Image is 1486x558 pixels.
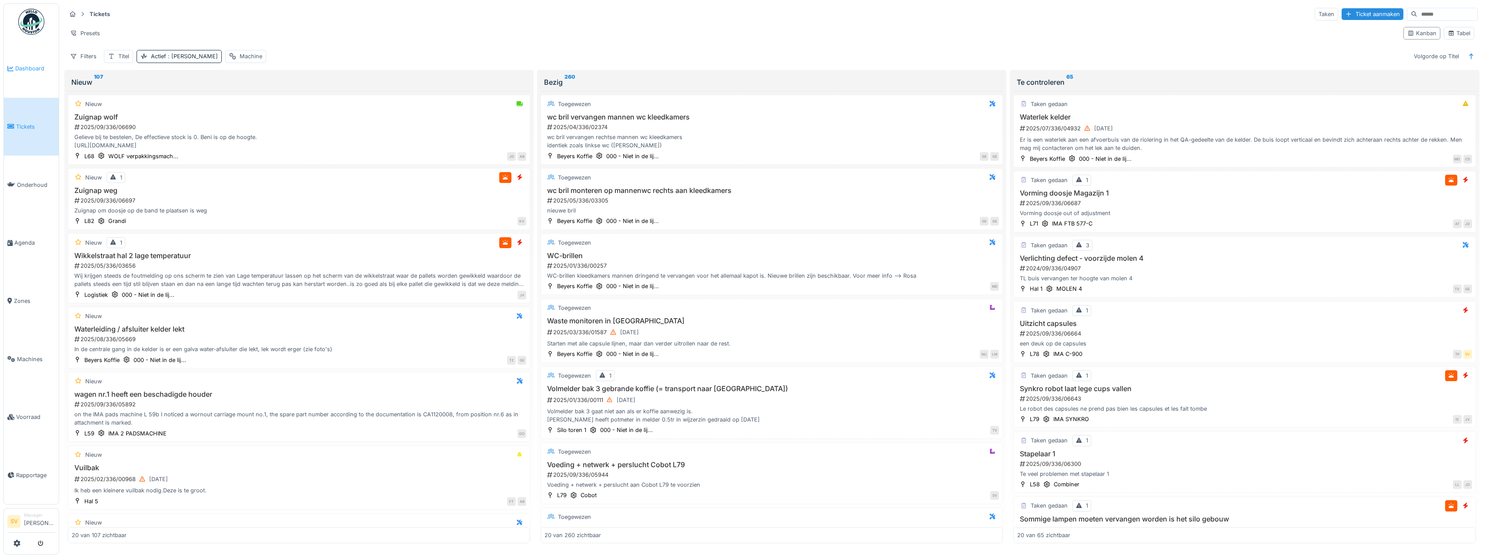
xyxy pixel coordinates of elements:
[4,40,59,98] a: Dashboard
[17,181,55,189] span: Onderhoud
[4,156,59,214] a: Onderhoud
[1315,8,1338,20] div: Taken
[1017,136,1472,152] div: Er is een waterlek aan een afvoerbuis van de riolering in het QA-gedeelte van de kelder. De buis ...
[118,52,129,60] div: Titel
[72,325,526,333] h3: Waterleiding / afsluiter kelder lekt
[66,50,100,63] div: Filters
[606,350,659,358] div: 000 - Niet in de lij...
[72,390,526,399] h3: wagen nr.1 heeft een beschadigde houder
[1017,405,1472,413] div: Le robot des capsules ne prend pas bien les capsules et les fait tombe
[546,327,999,338] div: 2025/03/336/01587
[14,239,55,247] span: Agenda
[518,217,526,226] div: KV
[557,152,592,160] div: Beyers Koffie
[1086,436,1088,445] div: 1
[544,272,999,280] div: WC-brillen kleedkamers mannen dringend te vervangen voor het allemaal kapot is. Nieuwe brillen zi...
[24,512,55,531] li: [PERSON_NAME]
[72,410,526,427] div: on the IMA pads machine L 59b I noticed a wornout carriage mount no.1, the spare part number acco...
[1054,480,1079,488] div: Combiner
[557,217,592,225] div: Beyers Koffie
[18,9,44,35] img: Badge_color-CXgf-gQk.svg
[557,491,567,499] div: L79
[544,339,999,348] div: Starten met alle capsule lijnen, maar dan verder uitrollen naar de rest.
[73,262,526,270] div: 2025/05/336/03656
[134,356,186,364] div: 000 - Niet in de lij...
[73,474,526,485] div: 2025/02/336/00968
[581,491,597,499] div: Cobot
[1031,176,1068,184] div: Taken gedaan
[4,330,59,388] a: Machines
[73,123,526,131] div: 2025/09/336/06690
[1453,350,1462,359] div: TP
[1017,209,1472,217] div: Vorming doosje out of adjustment
[980,350,988,359] div: MJ
[1056,285,1082,293] div: MOLEN 4
[1030,219,1038,228] div: L71
[1094,124,1113,133] div: [DATE]
[72,113,526,121] h3: Zuignap wolf
[16,123,55,131] span: Tickets
[546,196,999,205] div: 2025/05/336/03305
[507,152,516,161] div: JD
[151,52,218,60] div: Actief
[558,304,591,312] div: Toegewezen
[17,355,55,363] span: Machines
[518,152,526,161] div: AB
[518,497,526,506] div: AB
[1031,306,1068,315] div: Taken gedaan
[544,252,999,260] h3: WC-brillen
[544,133,999,149] div: wc bril vervangen rechtse mannen wc kleedkamers identiek zoals linkse wc ([PERSON_NAME])
[990,152,999,161] div: GE
[1463,480,1472,489] div: JD
[1030,155,1065,163] div: Beyers Koffie
[606,217,659,225] div: 000 - Niet in de lij...
[600,426,653,434] div: 000 - Niet in de lij...
[1453,415,1462,424] div: IS
[120,239,122,247] div: 1
[85,173,102,182] div: Nieuw
[108,217,126,225] div: Grandi
[84,497,98,505] div: Hal 5
[1019,329,1472,338] div: 2025/09/336/06664
[240,52,262,60] div: Machine
[544,317,999,325] h3: Waste monitoren in [GEOGRAPHIC_DATA]
[1463,285,1472,293] div: GE
[1019,395,1472,403] div: 2025/09/336/06643
[84,217,94,225] div: L82
[85,100,102,108] div: Nieuw
[1031,502,1068,510] div: Taken gedaan
[1017,274,1472,282] div: TL buis vervangen ter hoogte van molen 4
[1019,525,1472,536] div: 2025/04/336/02495
[1031,372,1068,380] div: Taken gedaan
[1053,415,1089,423] div: IMA SYNKRO
[4,446,59,505] a: Rapportage
[1086,306,1088,315] div: 1
[620,328,639,336] div: [DATE]
[1463,350,1472,359] div: SV
[558,173,591,182] div: Toegewezen
[73,400,526,409] div: 2025/09/336/05892
[1017,113,1472,121] h3: Waterlek kelder
[1079,155,1132,163] div: 000 - Niet in de lij...
[544,531,601,539] div: 20 van 260 zichtbaar
[558,100,591,108] div: Toegewezen
[1017,319,1472,328] h3: Uitzicht capsules
[4,214,59,272] a: Agenda
[544,77,999,87] div: Bezig
[1019,460,1472,468] div: 2025/09/336/06300
[108,152,178,160] div: WOLF verpakkingsmach...
[558,448,591,456] div: Toegewezen
[1453,480,1462,489] div: LL
[15,64,55,73] span: Dashboard
[1017,77,1472,87] div: Te controleren
[544,113,999,121] h3: wc bril vervangen mannen wc kleedkamers
[990,217,999,226] div: GE
[1030,415,1039,423] div: L79
[1017,450,1472,458] h3: Stapelaar 1
[557,282,592,290] div: Beyers Koffie
[1019,199,1472,207] div: 2025/09/336/06687
[1017,515,1472,523] h3: Sommige lampen moeten vervangen worden is het silo gebouw
[1031,241,1068,249] div: Taken gedaan
[544,407,999,424] div: Volmelder bak 3 gaat niet aan als er koffie aanwezig is. [PERSON_NAME] heeft potmeter in melder 0...
[73,196,526,205] div: 2025/09/336/06697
